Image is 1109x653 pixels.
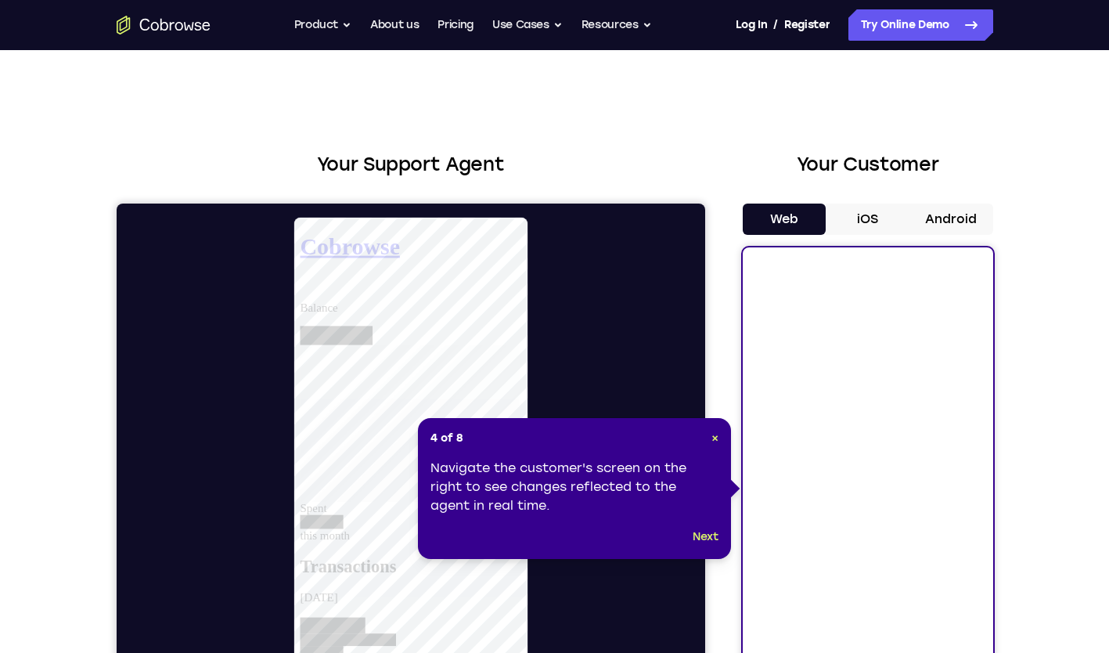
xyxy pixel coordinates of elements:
button: End session [376,478,426,512]
button: Web [743,204,826,235]
button: Next [693,528,718,547]
button: Drawing tools menu [263,478,288,512]
a: Log In [736,9,767,41]
button: Product [294,9,352,41]
button: Android [909,204,993,235]
span: × [711,431,718,445]
button: Resources [582,9,652,41]
a: Go to the home page [117,16,211,34]
a: About us [370,9,419,41]
a: Register [784,9,830,41]
a: Popout [513,479,545,510]
div: Navigate the customer's screen on the right to see changes reflected to the agent in real time. [430,459,718,515]
button: Device info [545,479,576,510]
a: Pricing [437,9,473,41]
button: Laser pointer [163,478,197,512]
h2: Your Customer [743,150,993,179]
button: iOS [826,204,909,235]
button: Use Cases [492,9,563,41]
button: Full device [335,478,369,512]
span: / [773,16,778,34]
a: Try Online Demo [848,9,993,41]
button: Remote control [294,478,329,512]
button: Close Tour [711,431,718,446]
button: Disappearing ink [233,478,268,512]
span: 4 of 8 [430,431,463,446]
h2: Your Support Agent [117,150,705,179]
button: Annotations color [203,478,238,512]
